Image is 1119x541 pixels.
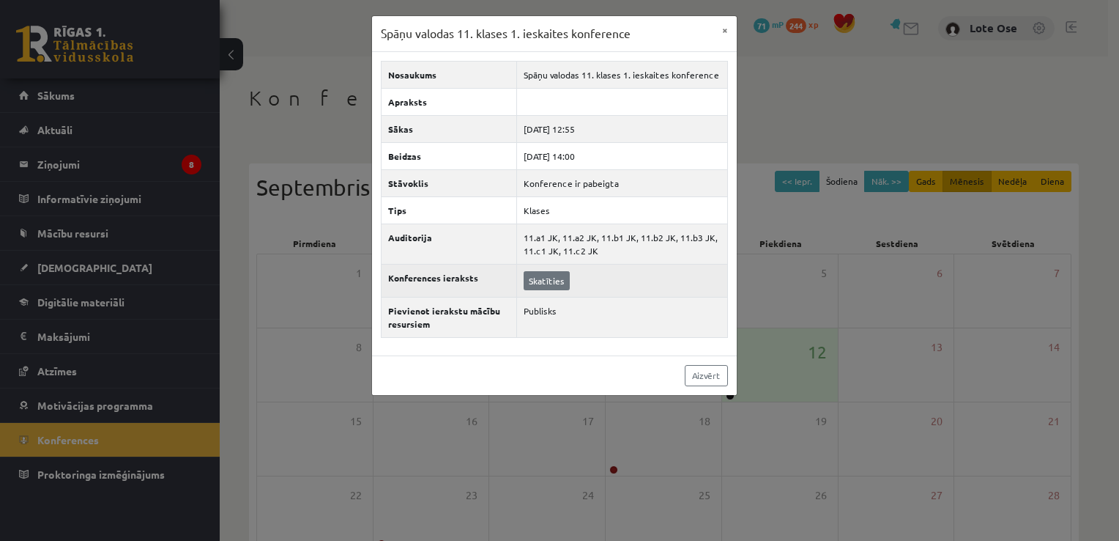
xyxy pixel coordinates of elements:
[516,196,727,224] td: Klases
[516,169,727,196] td: Konference ir pabeigta
[381,196,516,224] th: Tips
[381,297,516,337] th: Pievienot ierakstu mācību resursiem
[516,142,727,169] td: [DATE] 14:00
[381,115,516,142] th: Sākas
[516,297,727,337] td: Publisks
[685,365,728,386] a: Aizvērt
[516,61,727,88] td: Spāņu valodas 11. klases 1. ieskaites konference
[381,25,631,43] h3: Spāņu valodas 11. klases 1. ieskaites konference
[713,16,737,44] button: ×
[516,224,727,264] td: 11.a1 JK, 11.a2 JK, 11.b1 JK, 11.b2 JK, 11.b3 JK, 11.c1 JK, 11.c2 JK
[381,224,516,264] th: Auditorija
[516,115,727,142] td: [DATE] 12:55
[381,264,516,297] th: Konferences ieraksts
[381,61,516,88] th: Nosaukums
[381,169,516,196] th: Stāvoklis
[524,271,570,290] a: Skatīties
[381,142,516,169] th: Beidzas
[381,88,516,115] th: Apraksts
